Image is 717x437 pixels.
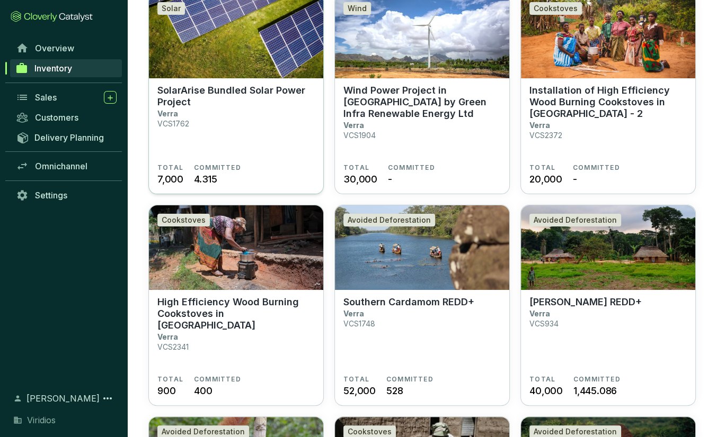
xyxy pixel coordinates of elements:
span: Settings [35,190,67,201]
span: Viridios [27,414,56,426]
span: 528 [386,384,403,398]
p: SolarArise Bundled Solar Power Project [157,85,315,108]
span: 4.315 [194,172,217,186]
p: [PERSON_NAME] REDD+ [529,296,642,308]
span: 40,000 [529,384,563,398]
p: Verra [529,121,550,130]
a: Overview [11,39,122,57]
span: COMMITTED [573,375,621,384]
span: COMMITTED [573,163,620,172]
div: Cookstoves [157,214,210,226]
span: TOTAL [343,375,369,384]
p: Verra [343,309,364,318]
a: Customers [11,108,122,126]
p: Verra [529,309,550,318]
img: High Efficiency Wood Burning Cookstoves in Zimbabwe [149,205,323,290]
div: Wind [343,2,371,15]
span: Overview [35,43,74,53]
p: VCS1748 [343,319,375,328]
p: VCS2372 [529,131,562,140]
span: [PERSON_NAME] [26,392,100,405]
p: Verra [343,121,364,130]
span: 30,000 [343,172,377,186]
span: 400 [194,384,212,398]
span: 1,445.086 [573,384,617,398]
span: Sales [35,92,57,103]
a: Southern Cardamom REDD+Avoided DeforestationSouthern Cardamom REDD+VerraVCS1748TOTAL52,000COMMITT... [334,205,510,406]
p: Wind Power Project in [GEOGRAPHIC_DATA] by Green Infra Renewable Energy Ltd [343,85,501,120]
span: 20,000 [529,172,562,186]
img: Southern Cardamom REDD+ [335,205,509,290]
a: Inventory [10,59,122,77]
a: High Efficiency Wood Burning Cookstoves in ZimbabweCookstovesHigh Efficiency Wood Burning Cooksto... [148,205,324,406]
div: Cookstoves [529,2,582,15]
span: COMMITTED [388,163,435,172]
a: Omnichannel [11,157,122,175]
p: Verra [157,332,178,341]
a: Settings [11,186,122,204]
p: VCS1762 [157,119,189,128]
span: Customers [35,112,78,123]
span: - [573,172,577,186]
span: TOTAL [529,163,555,172]
a: Mai Ndombe REDD+Avoided Deforestation[PERSON_NAME] REDD+VerraVCS934TOTAL40,000COMMITTED1,445.086 [520,205,696,406]
a: Delivery Planning [11,129,122,146]
div: Avoided Deforestation [529,214,621,226]
span: - [388,172,392,186]
img: Mai Ndombe REDD+ [521,205,695,290]
span: COMMITTED [194,375,241,384]
p: Southern Cardamom REDD+ [343,296,474,308]
p: VCS1904 [343,131,376,140]
span: Inventory [34,63,72,74]
span: 7,000 [157,172,183,186]
a: Sales [11,88,122,106]
p: Installation of High Efficiency Wood Burning Cookstoves in [GEOGRAPHIC_DATA] - 2 [529,85,687,120]
p: Verra [157,109,178,118]
div: Solar [157,2,185,15]
span: TOTAL [157,163,183,172]
span: COMMITTED [194,163,241,172]
span: 900 [157,384,175,398]
p: VCS934 [529,319,559,328]
p: High Efficiency Wood Burning Cookstoves in [GEOGRAPHIC_DATA] [157,296,315,331]
span: TOTAL [529,375,555,384]
span: COMMITTED [386,375,433,384]
span: TOTAL [157,375,183,384]
span: Omnichannel [35,161,87,171]
p: VCS2341 [157,342,189,351]
span: TOTAL [343,163,369,172]
span: 52,000 [343,384,376,398]
span: Delivery Planning [34,132,104,143]
div: Avoided Deforestation [343,214,435,226]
